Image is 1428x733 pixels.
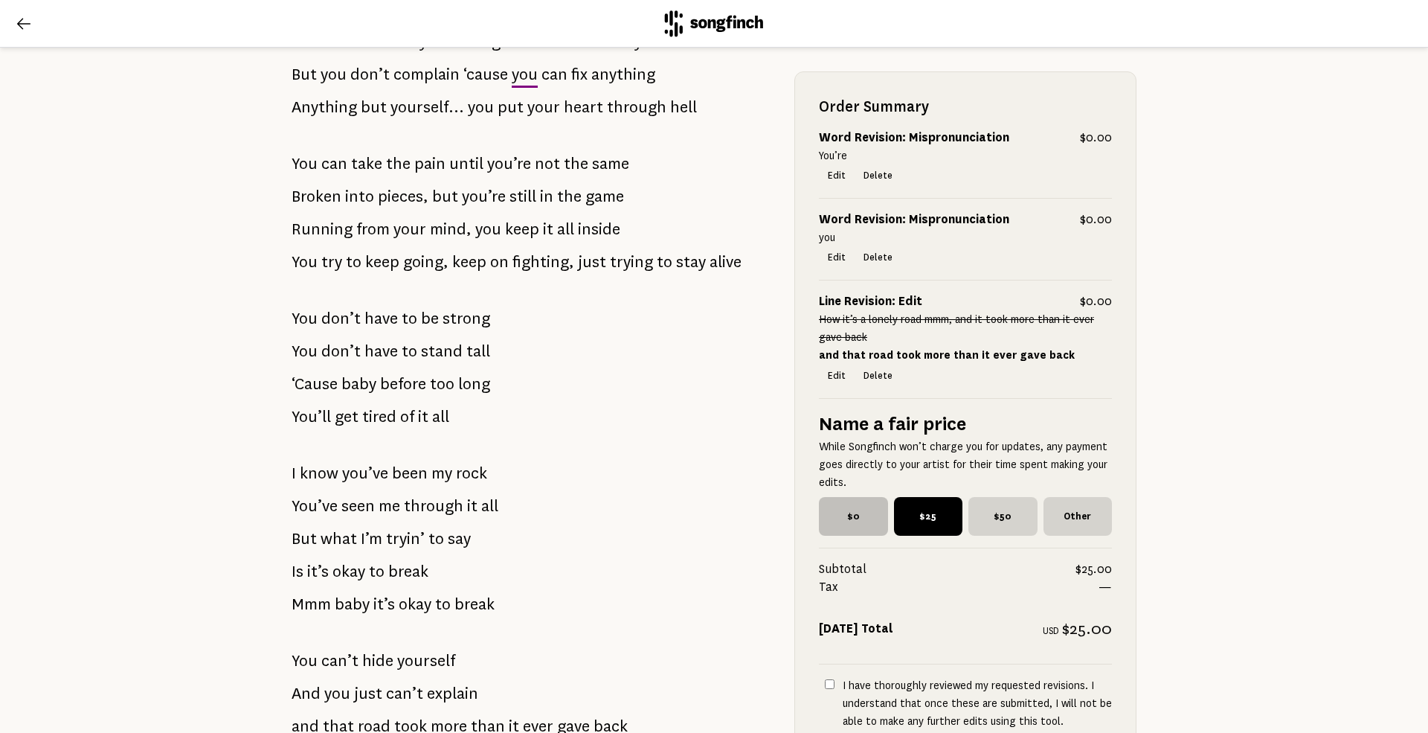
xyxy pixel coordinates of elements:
[825,679,834,689] input: I have thoroughly reviewed my requested revisions. I understand that once these are submitted, I ...
[430,214,472,244] span: mind,
[819,165,855,186] button: Edit
[351,149,382,179] span: take
[292,214,353,244] span: Running
[432,182,458,211] span: but
[610,247,653,277] span: trying
[321,60,347,89] span: you
[292,458,296,488] span: I
[380,369,426,399] span: before
[843,676,1112,730] p: I have thoroughly reviewed my requested revisions. I understand that once these are submitted, I ...
[292,589,331,619] span: Mmm
[292,557,303,586] span: Is
[819,131,1009,144] strong: Word Revision: Mispronunciation
[509,182,536,211] span: still
[481,491,498,521] span: all
[454,589,495,619] span: break
[342,458,388,488] span: you’ve
[414,149,446,179] span: pain
[335,402,358,432] span: get
[448,524,471,554] span: say
[564,149,588,179] span: the
[819,578,1099,596] span: Tax
[404,491,463,521] span: through
[393,214,426,244] span: your
[362,646,393,676] span: hide
[463,60,508,89] span: ‘cause
[321,646,358,676] span: can’t
[292,304,318,333] span: You
[710,247,742,277] span: alive
[292,491,338,521] span: You’ve
[512,60,538,89] span: you
[400,402,414,432] span: of
[365,247,399,277] span: keep
[578,214,620,244] span: inside
[819,438,1112,491] p: While Songfinch won’t charge you for updates, any payment goes directly to your artist for their ...
[361,524,382,554] span: I’m
[321,336,361,366] span: don’t
[819,147,1112,164] p: You’re
[378,182,428,211] span: pieces,
[498,92,524,122] span: put
[578,247,606,277] span: just
[540,182,553,211] span: in
[421,304,439,333] span: be
[430,369,454,399] span: too
[1075,560,1112,578] span: $25.00
[452,247,486,277] span: keep
[819,213,1009,226] strong: Word Revision: Mispronunciation
[341,491,375,521] span: seen
[819,295,922,308] strong: Line Revision: Edit
[564,92,603,122] span: heart
[403,247,448,277] span: going,
[443,304,490,333] span: strong
[421,336,463,366] span: stand
[292,646,318,676] span: You
[557,182,582,211] span: the
[386,149,411,179] span: the
[607,92,666,122] span: through
[364,304,398,333] span: have
[591,60,655,89] span: anything
[432,402,449,432] span: all
[819,313,1094,343] s: How it’s a lonely road mmm, and it took more than it ever gave back
[418,402,428,432] span: it
[361,92,387,122] span: but
[399,589,431,619] span: okay
[543,214,553,244] span: it
[571,60,588,89] span: fix
[364,336,398,366] span: have
[292,92,357,122] span: Anything
[386,524,425,554] span: tryin’
[512,247,574,277] span: fighting,
[292,182,341,211] span: Broken
[449,149,483,179] span: until
[819,560,1075,578] span: Subtotal
[819,96,1112,117] h2: Order Summary
[819,365,855,386] button: Edit
[392,458,428,488] span: been
[585,182,624,211] span: game
[1099,578,1112,596] span: —
[819,497,888,536] span: $0
[346,247,361,277] span: to
[1062,620,1112,638] span: $25.00
[819,228,1112,246] p: you
[475,214,501,244] span: you
[373,589,395,619] span: it’s
[428,524,444,554] span: to
[1080,129,1112,147] span: $0.00
[292,524,317,554] span: But
[467,491,477,521] span: it
[487,149,531,179] span: you’re
[968,497,1038,536] span: $50
[855,365,901,386] button: Delete
[657,247,672,277] span: to
[557,214,574,244] span: all
[462,182,506,211] span: you’re
[356,214,390,244] span: from
[341,369,376,399] span: baby
[676,247,706,277] span: stay
[300,458,338,488] span: know
[541,60,567,89] span: can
